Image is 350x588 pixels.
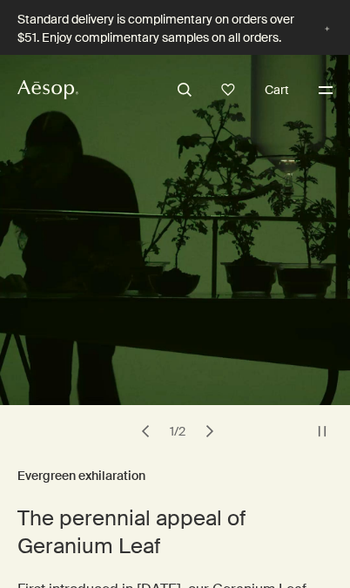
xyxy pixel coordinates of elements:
[198,419,222,443] button: next slide
[17,10,305,47] p: Standard delivery is complimentary on orders over $51. Enjoy complimentary samples on all orders.
[217,78,239,101] a: Open cabinet
[133,419,158,443] button: previous slide
[173,78,196,101] button: Open search
[17,466,333,487] h3: Evergreen exhilaration
[17,80,78,99] svg: Aesop
[314,78,337,101] button: Menu
[17,504,333,560] h2: The perennial appeal of Geranium Leaf
[310,419,334,443] button: pause
[165,423,191,439] div: 1 / 2
[17,10,333,48] button: Standard delivery is complimentary on orders over $51. Enjoy complimentary samples on all orders.
[260,79,293,100] button: Cart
